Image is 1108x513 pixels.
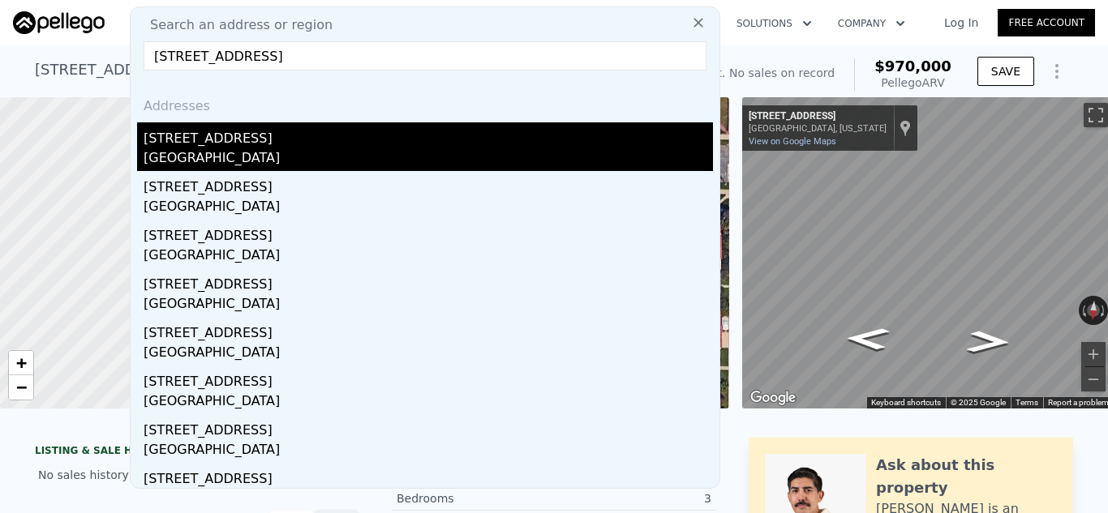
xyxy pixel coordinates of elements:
div: [STREET_ADDRESS] [144,122,713,148]
div: [STREET_ADDRESS] [144,414,713,440]
button: Rotate counterclockwise [1079,296,1088,325]
div: [STREET_ADDRESS] , [GEOGRAPHIC_DATA] , CA 90043 [35,58,423,81]
div: LISTING & SALE HISTORY [35,444,359,460]
button: Show Options [1041,55,1073,88]
span: © 2025 Google [951,398,1006,407]
div: [STREET_ADDRESS] [144,171,713,197]
div: Pellego ARV [874,75,951,91]
a: Show location on map [900,119,911,137]
button: Zoom in [1081,342,1106,366]
button: Rotate clockwise [1099,296,1108,325]
button: Company [825,9,918,38]
button: Solutions [724,9,825,38]
input: Enter an address, city, region, neighborhood or zip code [144,41,706,71]
span: Search an address or region [137,15,333,35]
div: [STREET_ADDRESS] [144,317,713,343]
a: Terms (opens in new tab) [1016,398,1038,407]
div: [GEOGRAPHIC_DATA] [144,343,713,366]
a: Free Account [998,9,1095,36]
div: Ask about this property [876,454,1057,499]
div: [STREET_ADDRESS] [144,463,713,489]
div: [GEOGRAPHIC_DATA] [144,148,713,171]
path: Go East, W 78th Pl [827,323,908,355]
button: SAVE [977,57,1034,86]
div: [STREET_ADDRESS] [144,366,713,391]
span: $970,000 [874,58,951,75]
a: Log In [925,15,998,31]
div: [GEOGRAPHIC_DATA], [US_STATE] [749,123,887,134]
img: Google [746,387,800,408]
div: 3 [554,490,711,507]
a: Zoom out [9,375,33,400]
div: No sales history record for this property. [35,460,359,489]
div: [GEOGRAPHIC_DATA] [144,294,713,317]
button: Reset the view [1086,295,1101,325]
div: [GEOGRAPHIC_DATA] [144,246,713,268]
button: Toggle fullscreen view [1084,103,1108,127]
a: Open this area in Google Maps (opens a new window) [746,387,800,408]
img: Pellego [13,11,105,34]
div: [STREET_ADDRESS] [144,220,713,246]
div: [GEOGRAPHIC_DATA] [144,440,713,463]
path: Go West, W 78th Pl [948,326,1029,358]
div: [GEOGRAPHIC_DATA] [144,391,713,414]
button: Zoom out [1081,367,1106,391]
div: [STREET_ADDRESS] [144,268,713,294]
div: [STREET_ADDRESS] [749,110,887,123]
div: Off Market. No sales on record [663,65,835,81]
div: Bedrooms [397,490,554,507]
a: Zoom in [9,351,33,375]
div: [GEOGRAPHIC_DATA] [144,197,713,220]
span: − [16,377,27,397]
span: + [16,353,27,373]
div: Addresses [137,83,713,122]
a: View on Google Maps [749,136,836,147]
button: Keyboard shortcuts [871,397,941,408]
